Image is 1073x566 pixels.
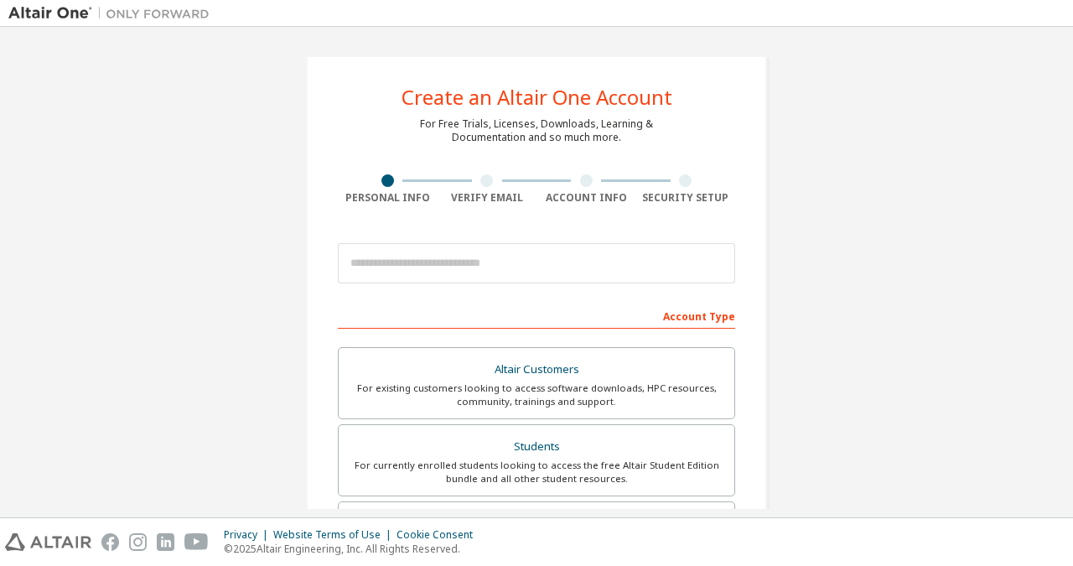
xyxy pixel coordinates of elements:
[402,87,672,107] div: Create an Altair One Account
[349,382,724,408] div: For existing customers looking to access software downloads, HPC resources, community, trainings ...
[349,459,724,486] div: For currently enrolled students looking to access the free Altair Student Edition bundle and all ...
[224,528,273,542] div: Privacy
[349,358,724,382] div: Altair Customers
[129,533,147,551] img: instagram.svg
[224,542,483,556] p: © 2025 Altair Engineering, Inc. All Rights Reserved.
[184,533,209,551] img: youtube.svg
[8,5,218,22] img: Altair One
[397,528,483,542] div: Cookie Consent
[420,117,653,144] div: For Free Trials, Licenses, Downloads, Learning & Documentation and so much more.
[636,191,736,205] div: Security Setup
[338,191,438,205] div: Personal Info
[157,533,174,551] img: linkedin.svg
[349,435,724,459] div: Students
[101,533,119,551] img: facebook.svg
[273,528,397,542] div: Website Terms of Use
[338,302,735,329] div: Account Type
[438,191,537,205] div: Verify Email
[5,533,91,551] img: altair_logo.svg
[536,191,636,205] div: Account Info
